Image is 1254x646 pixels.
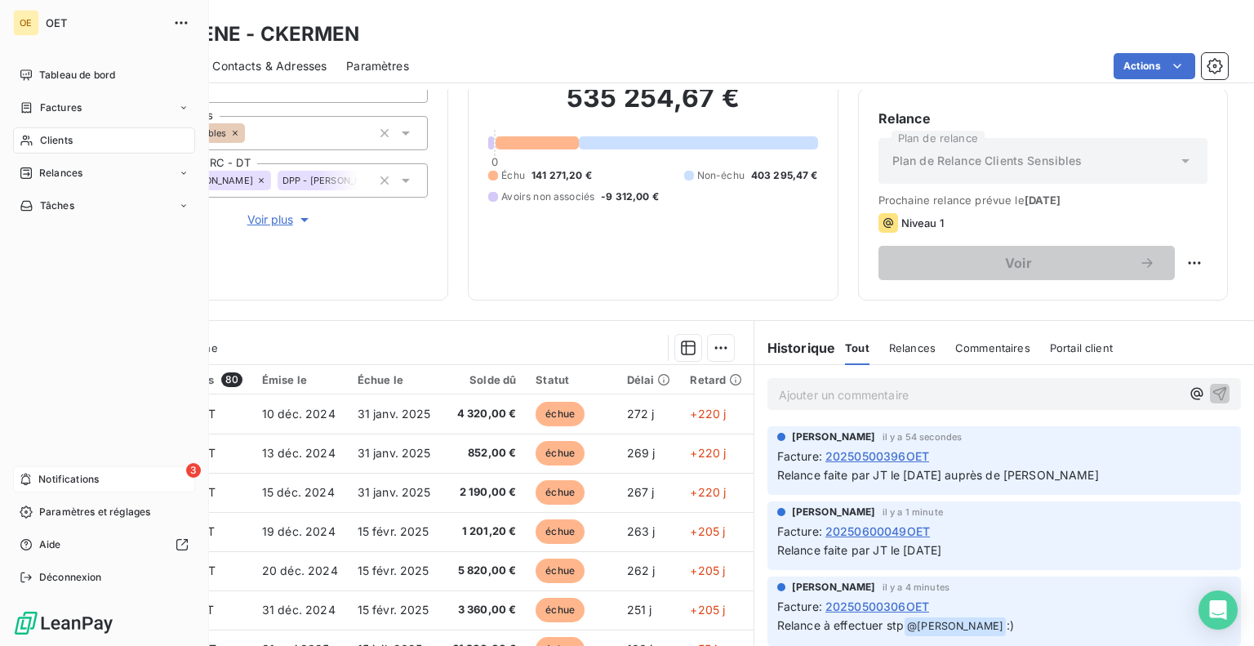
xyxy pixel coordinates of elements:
span: 15 févr. 2025 [358,524,429,538]
span: échue [536,598,585,622]
span: 3 360,00 € [451,602,517,618]
span: Relances [39,166,82,180]
span: 4 320,00 € [451,406,517,422]
span: 852,00 € [451,445,517,461]
span: +205 j [690,524,725,538]
span: Déconnexion [39,570,102,585]
span: 267 j [627,485,655,499]
div: Solde dû [451,373,517,386]
span: 403 295,47 € [751,168,818,183]
span: DPP - [PERSON_NAME] [282,176,385,185]
span: Clients [40,133,73,148]
div: Délai [627,373,671,386]
span: +205 j [690,564,725,577]
span: Voir [898,256,1139,270]
span: 141 271,20 € [531,168,592,183]
span: Prochaine relance prévue le [878,194,1207,207]
span: Facture : [777,598,822,615]
span: échue [536,559,585,583]
span: 251 j [627,603,652,617]
span: 20250600049OET [825,523,930,540]
span: échue [536,402,585,426]
h6: Relance [878,109,1207,128]
span: 31 déc. 2024 [262,603,336,617]
span: il y a 1 minute [883,507,943,517]
span: Avoirs non associés [501,189,594,204]
span: Paramètres et réglages [39,505,150,519]
span: +220 j [690,407,726,421]
span: Relance à effectuer stp [777,618,904,632]
div: Émise le [262,373,338,386]
span: Facture : [777,448,822,465]
span: 31 janv. 2025 [358,485,431,499]
span: Relance faite par JT le [DATE] auprès de [PERSON_NAME] [777,468,1099,482]
span: Tableau de bord [39,68,115,82]
span: échue [536,480,585,505]
span: Factures [40,100,82,115]
h2: 535 254,67 € [488,82,817,131]
span: -9 312,00 € [601,189,659,204]
span: 0 [491,155,498,168]
span: Niveau 1 [901,216,944,229]
span: 20250500306OET [825,598,929,615]
button: Voir plus [131,211,428,229]
button: Voir [878,246,1175,280]
span: Facture : [777,523,822,540]
span: Échu [501,168,525,183]
span: :) [1007,618,1014,632]
input: Ajouter une valeur [358,173,371,188]
span: 80 [221,372,242,387]
span: Portail client [1050,341,1113,354]
span: 263 j [627,524,656,538]
span: 20 déc. 2024 [262,564,338,577]
span: 10 déc. 2024 [262,407,336,421]
div: Retard [690,373,742,386]
span: échue [536,519,585,544]
span: échue [536,441,585,466]
span: Aide [39,537,61,552]
span: 262 j [627,564,656,577]
span: Paramètres [346,58,409,74]
span: 15 déc. 2024 [262,485,335,499]
span: [PERSON_NAME] [792,580,876,595]
span: Relances [889,341,936,354]
button: Actions [1114,53,1195,79]
span: Notifications [38,472,99,487]
span: 3 [186,463,201,478]
span: Voir plus [247,212,313,228]
span: Tout [845,341,869,354]
img: Logo LeanPay [13,610,114,636]
span: il y a 4 minutes [883,582,949,592]
span: 31 janv. 2025 [358,446,431,460]
div: Échue le [358,373,431,386]
span: Plan de Relance Clients Sensibles [892,153,1083,169]
span: +220 j [690,485,726,499]
span: 19 déc. 2024 [262,524,336,538]
span: 5 820,00 € [451,563,517,579]
span: @ [PERSON_NAME] [905,617,1006,636]
h3: KERMENE - CKERMEN [144,20,360,49]
span: 15 févr. 2025 [358,603,429,617]
span: [PERSON_NAME] [792,430,876,444]
span: 269 j [627,446,656,460]
div: OE [13,10,39,36]
span: Contacts & Adresses [212,58,327,74]
h6: Historique [754,338,836,358]
span: 15 févr. 2025 [358,564,429,577]
span: 1 201,20 € [451,523,517,540]
span: Tâches [40,198,74,213]
span: 20250500396OET [825,448,929,465]
span: 272 j [627,407,655,421]
span: 2 190,00 € [451,484,517,501]
div: Open Intercom Messenger [1198,590,1238,630]
span: [DATE] [1025,194,1061,207]
input: Ajouter une valeur [245,126,258,140]
span: +220 j [690,446,726,460]
span: +205 j [690,603,725,617]
span: OET [46,16,163,29]
span: Relance faite par JT le [DATE] [777,543,942,557]
span: Non-échu [697,168,745,183]
span: [PERSON_NAME] [792,505,876,519]
span: 13 déc. 2024 [262,446,336,460]
span: Commentaires [955,341,1030,354]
